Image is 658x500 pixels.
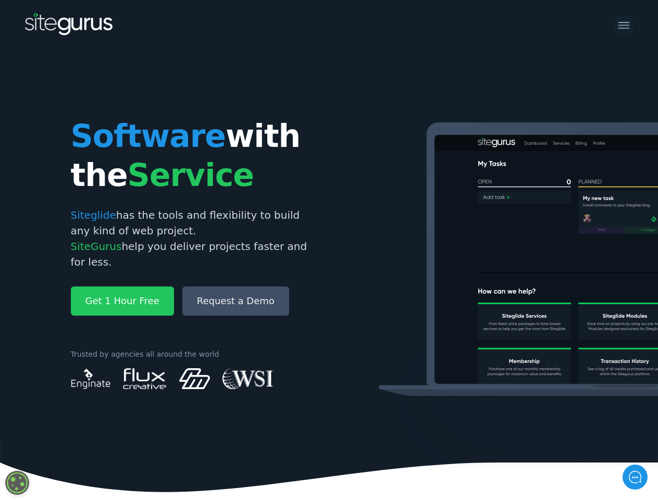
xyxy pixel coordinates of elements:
[128,157,254,193] span: Service
[71,118,226,154] span: Software
[71,209,116,221] span: Siteglide
[71,117,321,195] h1: with the
[71,207,321,270] p: has the tools and flexibility to build any kind of web project. help you deliver projects faster ...
[71,349,321,360] p: Trusted by agencies all around the world
[71,286,174,316] a: Get 1 Hour Free
[182,286,289,316] a: Request a Demo
[5,471,29,495] div: Cookie consent button
[67,259,125,267] span: New conversation
[8,252,200,274] button: New conversation
[623,465,648,490] iframe: gist-messenger-bubble-iframe
[25,12,114,37] img: SiteGurus Logo
[71,240,122,253] span: SiteGurus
